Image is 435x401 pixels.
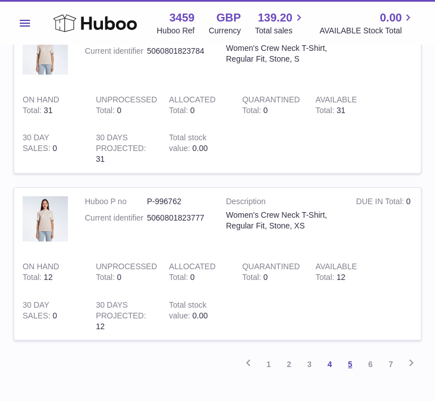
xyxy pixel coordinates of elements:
strong: AVAILABLE Total [316,262,357,284]
span: 139.20 [258,10,292,25]
td: 31 [87,124,160,173]
div: Women's Crew Neck T-Shirt, Regular Fit, Stone, S [226,43,339,64]
dd: 5060801823777 [147,213,209,223]
strong: ON HAND Total [23,262,59,284]
span: 0.00 [192,144,208,153]
dd: P-996762 [147,196,209,207]
a: 139.20 Total sales [255,10,305,36]
dt: Current identifier [85,46,147,57]
a: 4 [320,354,340,374]
span: Total sales [255,25,305,36]
strong: QUARANTINED Total [242,95,300,118]
strong: Total stock value [169,133,206,156]
td: 0 [348,188,421,253]
a: 6 [360,354,381,374]
strong: Total stock value [169,300,206,323]
strong: 30 DAY SALES [23,133,53,156]
td: 0 [87,86,160,124]
strong: 3459 [169,10,195,25]
td: 12 [14,253,87,291]
span: AVAILABLE Stock Total [320,25,415,36]
strong: ON HAND Total [23,95,59,118]
td: 0 [14,124,87,173]
a: 5 [340,354,360,374]
a: 7 [381,354,401,374]
strong: 30 DAYS PROJECTED [96,300,146,323]
td: 31 [14,86,87,124]
td: 12 [307,253,380,291]
a: 3 [299,354,320,374]
strong: ALLOCATED Total [169,262,216,284]
span: 0 [264,106,268,115]
strong: AVAILABLE Total [316,95,357,118]
img: product image [23,29,68,75]
strong: UNPROCESSED Total [96,262,157,284]
dt: Current identifier [85,213,147,223]
strong: 30 DAY SALES [23,300,53,323]
td: 31 [307,86,380,124]
a: 0.00 AVAILABLE Stock Total [320,10,415,36]
a: 1 [259,354,279,374]
strong: ALLOCATED Total [169,95,216,118]
td: 0 [161,86,234,124]
td: 0 [14,291,87,340]
strong: Description [226,196,339,210]
div: Women's Crew Neck T-Shirt, Regular Fit, Stone, XS [226,210,339,231]
span: 0.00 [380,10,402,25]
strong: DUE IN Total [356,197,406,209]
td: 0 [348,21,421,86]
td: 0 [161,253,234,291]
td: 12 [87,291,160,340]
strong: QUARANTINED Total [242,262,300,284]
strong: GBP [216,10,240,25]
strong: UNPROCESSED Total [96,95,157,118]
div: Huboo Ref [157,25,195,36]
div: Currency [209,25,241,36]
span: 0 [264,273,268,282]
img: product image [23,196,68,242]
dt: Huboo P no [85,196,147,207]
strong: 30 DAYS PROJECTED [96,133,146,156]
dd: 5060801823784 [147,46,209,57]
span: 0.00 [192,311,208,320]
td: 0 [87,253,160,291]
a: 2 [279,354,299,374]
